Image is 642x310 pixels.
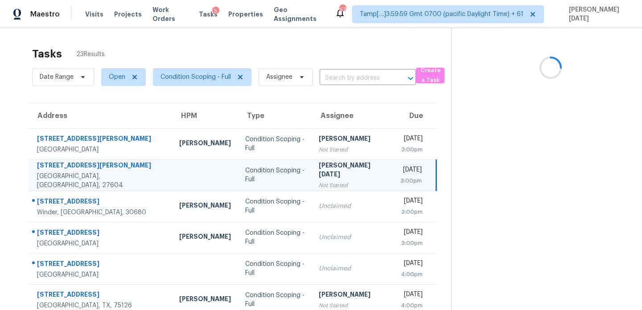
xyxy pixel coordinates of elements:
[37,301,165,310] div: [GEOGRAPHIC_DATA], TX, 75126
[400,290,423,301] div: [DATE]
[266,73,292,82] span: Assignee
[400,270,423,279] div: 4:00pm
[245,291,305,309] div: Condition Scoping - Full
[109,73,125,82] span: Open
[319,134,386,145] div: [PERSON_NAME]
[400,134,423,145] div: [DATE]
[360,10,523,19] span: Tamp[…]3:59:59 Gmt 0700 (pacific Daylight Time) + 61
[37,228,165,239] div: [STREET_ADDRESS]
[274,5,325,23] span: Geo Assignments
[179,139,231,150] div: [PERSON_NAME]
[319,301,386,310] div: Not Started
[400,145,423,154] div: 3:00pm
[393,103,436,128] th: Due
[400,208,423,216] div: 3:00pm
[228,10,263,19] span: Properties
[319,264,386,273] div: Unclaimed
[339,5,346,14] div: 670
[37,270,165,279] div: [GEOGRAPHIC_DATA]
[400,259,423,270] div: [DATE]
[416,68,444,83] button: Create a Task
[245,166,305,184] div: Condition Scoping - Full
[37,172,165,190] div: [GEOGRAPHIC_DATA], [GEOGRAPHIC_DATA], 27604
[37,290,165,301] div: [STREET_ADDRESS]
[319,202,386,211] div: Unclaimed
[565,5,629,23] span: [PERSON_NAME][DATE]
[320,71,391,85] input: Search by address
[238,103,312,128] th: Type
[212,7,219,16] div: 5
[37,197,165,208] div: [STREET_ADDRESS]
[400,301,423,310] div: 4:00pm
[32,49,62,58] h2: Tasks
[245,135,305,153] div: Condition Scoping - Full
[37,239,165,248] div: [GEOGRAPHIC_DATA]
[404,72,417,85] button: Open
[160,73,231,82] span: Condition Scoping - Full
[319,181,386,190] div: Not Started
[245,228,305,246] div: Condition Scoping - Full
[152,5,188,23] span: Work Orders
[400,165,422,176] div: [DATE]
[319,161,386,181] div: [PERSON_NAME][DATE]
[400,196,423,208] div: [DATE]
[37,208,165,217] div: Winder, [GEOGRAPHIC_DATA], 30680
[37,134,165,145] div: [STREET_ADDRESS][PERSON_NAME]
[400,176,422,185] div: 3:00pm
[400,228,423,239] div: [DATE]
[319,233,386,242] div: Unclaimed
[179,232,231,243] div: [PERSON_NAME]
[172,103,238,128] th: HPM
[37,259,165,270] div: [STREET_ADDRESS]
[179,201,231,212] div: [PERSON_NAME]
[319,145,386,154] div: Not Started
[114,10,142,19] span: Projects
[30,10,60,19] span: Maestro
[76,50,105,59] span: 23 Results
[420,65,440,86] span: Create a Task
[29,103,172,128] th: Address
[245,260,305,277] div: Condition Scoping - Full
[85,10,103,19] span: Visits
[312,103,393,128] th: Assignee
[179,294,231,306] div: [PERSON_NAME]
[40,73,74,82] span: Date Range
[37,145,165,154] div: [GEOGRAPHIC_DATA]
[400,239,423,248] div: 3:00pm
[37,161,165,172] div: [STREET_ADDRESS][PERSON_NAME]
[245,197,305,215] div: Condition Scoping - Full
[199,11,218,17] span: Tasks
[319,290,386,301] div: [PERSON_NAME]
